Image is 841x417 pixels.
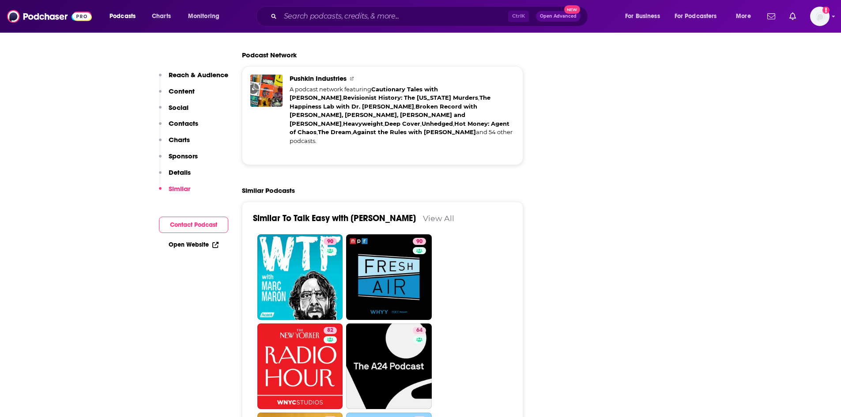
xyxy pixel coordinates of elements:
button: open menu [619,9,671,23]
span: Monitoring [188,10,219,23]
span: Open Advanced [540,14,577,19]
a: 90 [346,234,432,320]
div: A podcast network featuring and 54 other podcasts. [290,85,515,146]
span: 90 [327,237,333,246]
button: Reach & Audience [159,71,228,87]
span: More [736,10,751,23]
span: , [420,120,422,127]
a: Show notifications dropdown [764,9,779,24]
button: open menu [669,9,730,23]
a: 90 [257,234,343,320]
span: Charts [152,10,171,23]
a: Unhedged [422,120,453,127]
span: For Podcasters [675,10,717,23]
img: Podchaser - Follow, Share and Rate Podcasts [7,8,92,25]
a: Revisionist History: The [US_STATE] Murders [343,94,478,101]
img: User Profile [810,7,830,26]
button: Show profile menu [810,7,830,26]
button: Similar [159,184,190,201]
a: Heavyweight [343,120,383,127]
button: Content [159,87,195,103]
img: Hot Money: Agent of Chaos [257,96,272,110]
img: Heavyweight [259,83,273,98]
button: Open AdvancedNew [536,11,581,22]
button: open menu [103,9,147,23]
span: , [342,120,343,127]
a: Similar To Talk Easy with [PERSON_NAME] [253,213,416,224]
p: Social [169,103,189,112]
button: open menu [182,9,231,23]
a: 64 [413,327,426,334]
a: Open Website [169,241,219,248]
button: Sponsors [159,152,198,168]
a: The Happiness Lab with Dr. [PERSON_NAME] [290,94,490,110]
p: Content [169,87,195,95]
p: Charts [169,135,190,144]
span: Podcasts [109,10,136,23]
svg: Add a profile image [822,7,830,14]
img: Broken Record with Rick Rubin, Malcolm Gladwell, Bruce Headlam and Justin Richmond [246,81,260,96]
img: The Happiness Lab with Dr. Laurie Santos [274,72,288,87]
span: 64 [416,326,422,335]
input: Search podcasts, credits, & more... [280,9,508,23]
a: 82 [257,323,343,409]
span: Pushkin Industries [290,74,354,83]
span: , [453,120,454,127]
span: Logged in as ElaineatWink [810,7,830,26]
span: For Business [625,10,660,23]
a: 82 [324,327,337,334]
p: Contacts [169,119,198,128]
a: Broken Record with [PERSON_NAME], [PERSON_NAME], [PERSON_NAME] and [PERSON_NAME] [290,103,477,127]
span: 90 [416,237,422,246]
p: Sponsors [169,152,198,160]
span: , [342,94,343,101]
span: , [478,94,479,101]
p: Similar [169,184,190,193]
span: 82 [327,326,333,335]
a: The Dream [318,128,351,135]
button: Details [159,168,191,184]
a: 64 [346,323,432,409]
h2: Podcast Network [242,51,297,59]
button: Charts [159,135,190,152]
p: Details [169,168,191,177]
span: , [351,128,353,135]
img: Deep Cover [272,85,286,100]
img: The Dream [270,98,284,113]
span: , [317,128,318,135]
span: Ctrl K [508,11,529,22]
button: Contact Podcast [159,217,228,233]
span: New [564,5,580,14]
a: Charts [146,9,176,23]
a: View All [423,214,454,223]
h2: Similar Podcasts [242,186,295,195]
a: Show notifications dropdown [786,9,800,24]
span: , [383,120,385,127]
button: Social [159,103,189,120]
a: Pushkin Industries [290,75,354,83]
p: Reach & Audience [169,71,228,79]
a: 90 [324,238,337,245]
img: Revisionist History: The Alabama Murders [261,70,275,85]
button: open menu [730,9,762,23]
a: 90 [413,238,426,245]
a: Deep Cover [385,120,420,127]
button: Contacts [159,119,198,135]
div: Search podcasts, credits, & more... [264,6,596,26]
img: Cautionary Tales with Tim Harford [248,68,263,83]
img: Unhedged [244,94,259,109]
span: , [414,103,415,110]
a: Pushkin Industries [250,75,283,107]
a: Against the Rules with [PERSON_NAME] [353,128,476,135]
